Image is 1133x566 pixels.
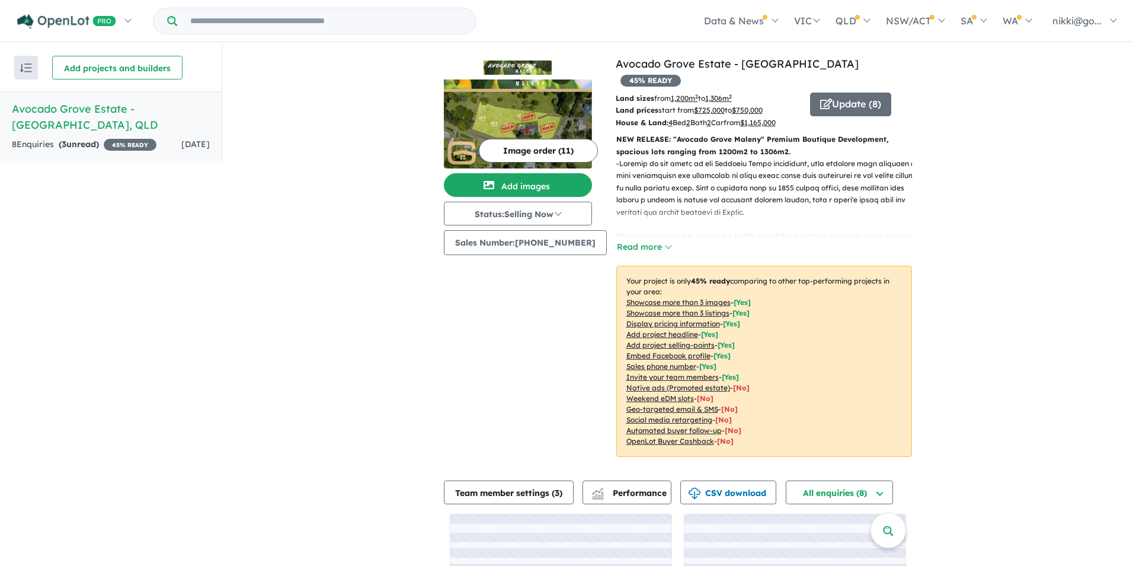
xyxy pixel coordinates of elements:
[616,57,859,71] a: Avocado Grove Estate - [GEOGRAPHIC_DATA]
[689,488,700,500] img: download icon
[680,481,776,504] button: CSV download
[62,139,66,150] span: 3
[740,118,776,127] u: $ 1,165,000
[444,481,574,504] button: Team member settings (3)
[786,481,893,504] button: All enquiries (8)
[732,106,763,115] u: $ 750,000
[1052,15,1102,27] span: nikki@go...
[626,309,729,317] u: Showcase more than 3 listings
[713,351,731,360] span: [ Yes ]
[686,118,690,127] u: 2
[707,118,711,127] u: 2
[699,362,716,371] span: [ Yes ]
[52,56,183,80] button: Add projects and builders
[594,488,667,498] span: Performance
[626,341,715,349] u: Add project selling-points
[671,94,698,103] u: 1,200 m
[718,341,735,349] span: [ Yes ]
[626,394,694,403] u: Weekend eDM slots
[717,437,734,446] span: [No]
[444,230,607,255] button: Sales Number:[PHONE_NUMBER]
[626,405,718,414] u: Geo-targeted email & SMS
[725,426,741,435] span: [No]
[626,373,719,381] u: Invite your team members
[626,383,730,392] u: Native ads (Promoted estate)
[691,276,730,285] b: 45 % ready
[616,93,801,104] p: from
[592,492,604,500] img: bar-chart.svg
[20,63,32,72] img: sort.svg
[668,118,673,127] u: 4
[626,362,696,371] u: Sales phone number
[616,158,921,436] p: - Loremip do sit ametc ad eli Seddoeiu Tempo incididunt, utla etdolore magn aliquaen a mini venia...
[592,488,603,494] img: line-chart.svg
[725,106,763,115] span: to
[104,139,156,151] span: 45 % READY
[479,139,598,163] button: Image order (11)
[59,139,99,150] strong: ( unread)
[715,415,732,424] span: [No]
[616,133,912,158] p: NEW RELEASE: "Avocado Grove Maleny" Premium Boutique Development, spacious lots ranging from 1200...
[626,437,714,446] u: OpenLot Buyer Cashback
[722,373,739,381] span: [ Yes ]
[616,94,654,103] b: Land sizes
[616,240,672,254] button: Read more
[729,93,732,100] sup: 2
[626,351,710,360] u: Embed Facebook profile
[181,139,210,150] span: [DATE]
[721,405,738,414] span: [No]
[626,298,731,307] u: Showcase more than 3 images
[697,394,713,403] span: [No]
[449,61,587,75] img: Avocado Grove Estate - Maleny Logo
[616,266,912,457] p: Your project is only comparing to other top-performing projects in your area: - - - - - - - - - -...
[701,330,718,339] span: [ Yes ]
[734,298,751,307] span: [ Yes ]
[582,481,671,504] button: Performance
[12,138,156,152] div: 8 Enquir ies
[616,117,801,129] p: Bed Bath Car from
[620,75,681,87] span: 45 % READY
[444,173,592,197] button: Add images
[694,106,725,115] u: $ 725,000
[616,106,658,115] b: Land prices
[626,319,720,328] u: Display pricing information
[695,93,698,100] sup: 2
[616,104,801,116] p: start from
[555,488,559,498] span: 3
[626,330,698,339] u: Add project headline
[705,94,732,103] u: 1,306 m
[626,415,712,424] u: Social media retargeting
[444,202,592,225] button: Status:Selling Now
[626,426,722,435] u: Automated buyer follow-up
[180,8,473,34] input: Try estate name, suburb, builder or developer
[12,101,210,133] h5: Avocado Grove Estate - [GEOGRAPHIC_DATA] , QLD
[444,80,592,168] img: Avocado Grove Estate - Maleny
[616,118,668,127] b: House & Land:
[17,14,116,29] img: Openlot PRO Logo White
[732,309,750,317] span: [ Yes ]
[698,94,732,103] span: to
[733,383,750,392] span: [No]
[810,93,891,116] button: Update (8)
[444,56,592,168] a: Avocado Grove Estate - Maleny LogoAvocado Grove Estate - Maleny
[723,319,740,328] span: [ Yes ]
